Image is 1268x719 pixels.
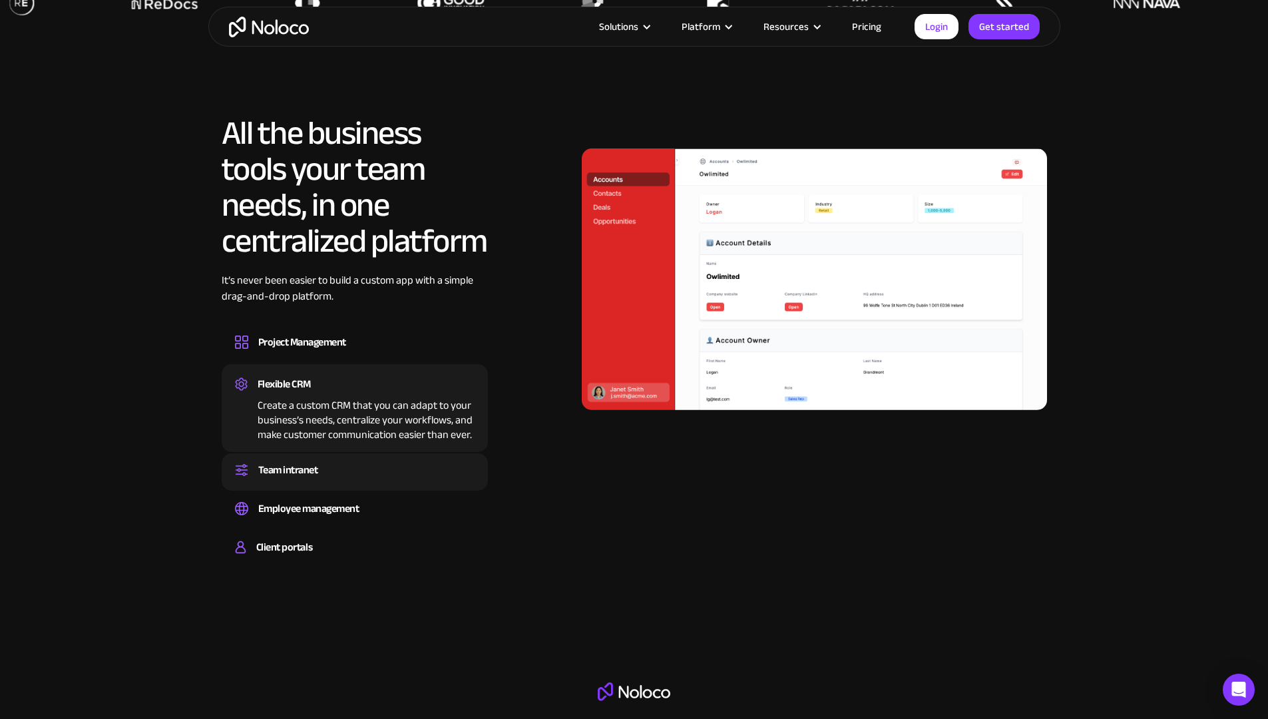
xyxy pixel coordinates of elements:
[258,499,359,519] div: Employee management
[968,14,1040,39] a: Get started
[582,18,665,35] div: Solutions
[222,272,488,324] div: It’s never been easier to build a custom app with a simple drag-and-drop platform.
[258,332,346,352] div: Project Management
[258,374,311,394] div: Flexible CRM
[682,18,720,35] div: Platform
[665,18,747,35] div: Platform
[915,14,958,39] a: Login
[222,115,488,259] h2: All the business tools your team needs, in one centralized platform
[235,519,475,523] div: Easily manage employee information, track performance, and handle HR tasks from a single platform.
[599,18,638,35] div: Solutions
[235,352,475,356] div: Design custom project management tools to speed up workflows, track progress, and optimize your t...
[763,18,809,35] div: Resources
[256,537,312,557] div: Client portals
[235,480,475,484] div: Set up a central space for your team to collaborate, share information, and stay up to date on co...
[235,394,475,442] div: Create a custom CRM that you can adapt to your business’s needs, centralize your workflows, and m...
[258,460,318,480] div: Team intranet
[835,18,898,35] a: Pricing
[1223,674,1255,706] div: Open Intercom Messenger
[229,17,309,37] a: home
[235,557,475,561] div: Build a secure, fully-branded, and personalized client portal that lets your customers self-serve.
[747,18,835,35] div: Resources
